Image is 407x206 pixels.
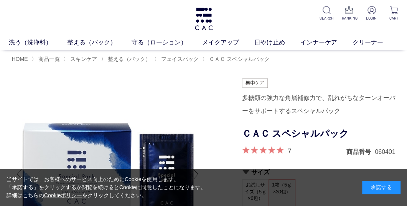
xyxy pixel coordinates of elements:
a: 整える（パック） [106,56,151,62]
div: Next slide [188,159,204,190]
li: 〉 [154,56,201,63]
span: ＣＡＣ スペシャルパック [209,56,270,62]
a: 洗う（洗浄料） [9,38,67,47]
h2: サイズ [242,168,395,176]
img: 集中ケア [242,78,268,88]
p: SEARCH [320,15,334,21]
span: スキンケア [70,56,97,62]
dd: 060401 [375,148,395,156]
a: 7 [288,146,291,155]
a: フェイスパック [160,56,199,62]
a: 商品一覧 [37,56,60,62]
div: 当サイトでは、お客様へのサービス向上のためにCookieを使用します。 「承諾する」をクリックするか閲覧を続けるとCookieに同意したことになります。 詳細はこちらの をクリックしてください。 [7,175,206,199]
p: RANKING [342,15,356,21]
a: 日やけ止め [254,38,300,47]
a: 守る（ローション） [132,38,202,47]
a: RANKING [342,6,356,21]
li: 〉 [31,56,62,63]
div: 多糖類の強力な角層補修力で、乱れがちなターンオーバーをサポートするスペシャルパック [242,92,395,118]
div: Previous slide [12,159,27,190]
img: logo [194,8,214,30]
li: 〉 [202,56,272,63]
a: ＣＡＣ スペシャルパック [208,56,270,62]
a: 整える（パック） [67,38,132,47]
li: 〉 [63,56,99,63]
a: CART [387,6,401,21]
h1: ＣＡＣ スペシャルパック [242,125,395,142]
div: 承諾する [362,181,400,194]
span: 商品一覧 [38,56,60,62]
p: LOGIN [364,15,378,21]
a: スキンケア [69,56,97,62]
a: メイクアップ [202,38,254,47]
dt: 商品番号 [346,148,375,156]
a: SEARCH [320,6,334,21]
a: LOGIN [364,6,378,21]
li: 〉 [101,56,153,63]
p: CART [387,15,401,21]
a: インナーケア [300,38,353,47]
span: 整える（パック） [108,56,151,62]
a: Cookieポリシー [44,192,82,198]
a: HOME [12,56,28,62]
a: クリーナー [353,38,399,47]
span: フェイスパック [161,56,199,62]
